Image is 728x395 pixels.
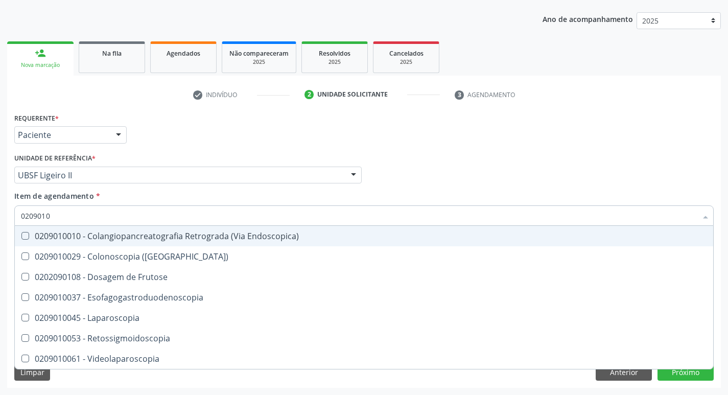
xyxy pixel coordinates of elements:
div: 0209010037 - Esofagogastroduodenoscopia [21,293,707,301]
span: Agendados [167,49,200,58]
div: 0209010029 - Colonoscopia ([GEOGRAPHIC_DATA]) [21,252,707,261]
div: 2025 [309,58,360,66]
span: Na fila [102,49,122,58]
div: 0209010061 - Videolaparoscopia [21,355,707,363]
div: Nova marcação [14,61,66,69]
label: Requerente [14,110,59,126]
div: Unidade solicitante [317,90,388,99]
span: Não compareceram [229,49,289,58]
div: 0209010045 - Laparoscopia [21,314,707,322]
div: 2025 [229,58,289,66]
input: Buscar por procedimentos [21,205,697,226]
p: Ano de acompanhamento [543,12,633,25]
div: 0209010053 - Retossigmoidoscopia [21,334,707,342]
span: Paciente [18,130,106,140]
button: Próximo [657,363,714,381]
div: 0202090108 - Dosagem de Frutose [21,273,707,281]
span: UBSF Ligeiro II [18,170,341,180]
div: 0209010010 - Colangiopancreatografia Retrograda (Via Endoscopica) [21,232,707,240]
div: person_add [35,48,46,59]
button: Anterior [596,363,652,381]
span: Cancelados [389,49,424,58]
span: Item de agendamento [14,191,94,201]
div: 2025 [381,58,432,66]
div: 2 [304,90,314,99]
span: Resolvidos [319,49,350,58]
label: Unidade de referência [14,151,96,167]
